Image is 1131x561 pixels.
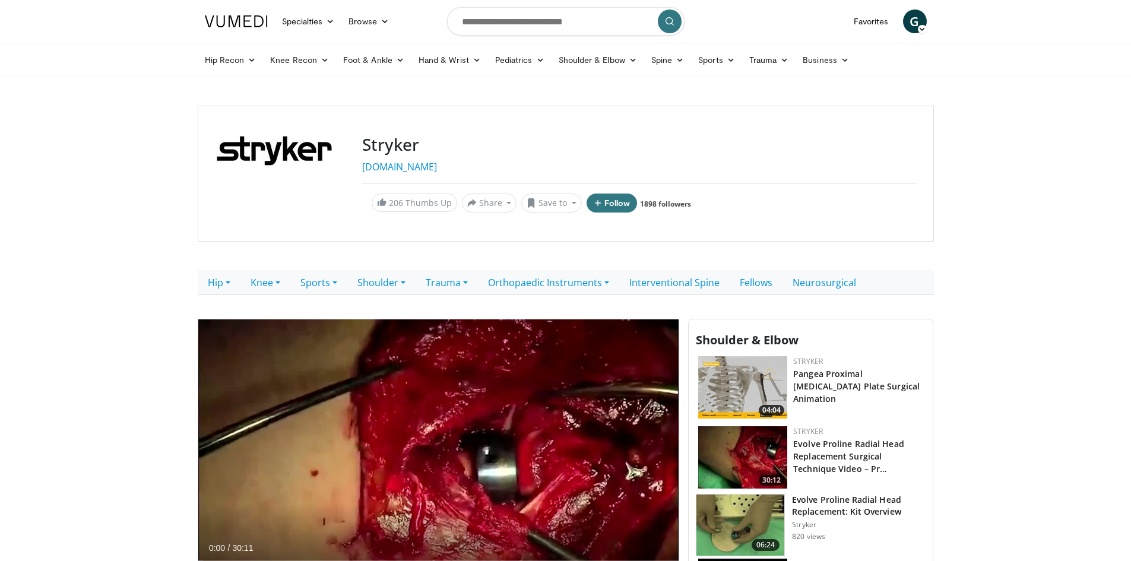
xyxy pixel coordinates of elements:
a: Stryker [793,426,823,436]
span: / [228,543,230,553]
a: Business [796,48,856,72]
a: Orthopaedic Instruments [478,270,619,295]
a: 30:12 [698,426,787,489]
h3: Evolve Proline Radial Head Replacement: Kit Overview [792,494,926,518]
span: 04:04 [759,405,784,416]
button: Follow [587,194,638,213]
p: 820 views [792,532,825,541]
a: Pediatrics [488,48,552,72]
img: 64cb395d-a0e2-4f85-9b10-a0afb4ea2778.150x105_q85_crop-smart_upscale.jpg [696,495,784,556]
a: Shoulder [347,270,416,295]
a: Sports [691,48,742,72]
a: Stryker [793,356,823,366]
a: Sports [290,270,347,295]
span: 206 [389,197,403,208]
button: Share [462,194,517,213]
a: Trauma [416,270,478,295]
span: 30:11 [232,543,253,553]
a: G [903,9,927,33]
p: Stryker [792,520,926,530]
a: Hip [198,270,240,295]
a: Spine [644,48,691,72]
a: 1898 followers [640,199,691,209]
a: Browse [341,9,396,33]
span: Shoulder & Elbow [696,332,799,348]
img: VuMedi Logo [205,15,268,27]
a: 06:24 Evolve Proline Radial Head Replacement: Kit Overview Stryker 820 views [696,494,926,557]
a: [DOMAIN_NAME] [362,160,437,173]
h3: Stryker [362,135,917,155]
span: 06:24 [752,539,780,551]
a: 206 Thumbs Up [372,194,457,212]
a: Foot & Ankle [336,48,411,72]
a: Knee [240,270,290,295]
span: 0:00 [209,543,225,553]
a: Neurosurgical [782,270,866,295]
a: Knee Recon [263,48,336,72]
a: Pangea Proximal [MEDICAL_DATA] Plate Surgical Animation [793,368,920,404]
input: Search topics, interventions [447,7,685,36]
img: 2be6333d-7397-45af-9cf2-bc7eead733e6.150x105_q85_crop-smart_upscale.jpg [698,426,787,489]
a: Trauma [742,48,796,72]
a: Fellows [730,270,782,295]
a: Hip Recon [198,48,264,72]
button: Save to [521,194,582,213]
span: 30:12 [759,475,784,486]
img: e62b31b1-b8dd-47e5-87b8-3ff1218e55fe.150x105_q85_crop-smart_upscale.jpg [698,356,787,419]
a: Shoulder & Elbow [552,48,644,72]
a: Specialties [275,9,342,33]
a: Interventional Spine [619,270,730,295]
a: 04:04 [698,356,787,419]
a: Favorites [847,9,896,33]
a: Hand & Wrist [411,48,488,72]
a: Evolve Proline Radial Head Replacement Surgical Technique Video – Pr… [793,438,904,474]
